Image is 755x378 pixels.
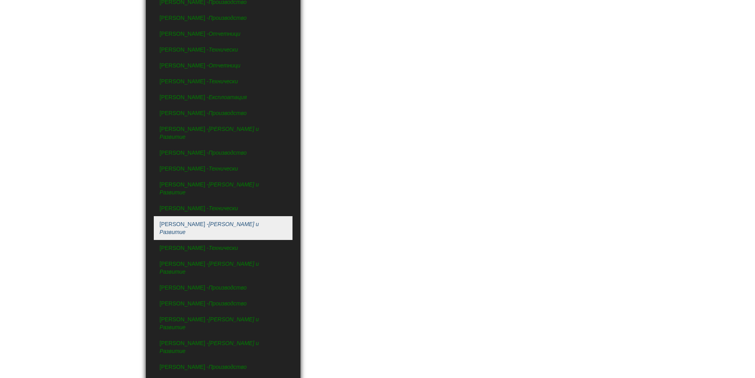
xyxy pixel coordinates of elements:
a: [PERSON_NAME] - [154,295,292,311]
i: [PERSON_NAME] и Развитие [160,261,259,275]
a: [PERSON_NAME] - [154,89,292,105]
a: [PERSON_NAME] - [154,311,292,335]
a: [PERSON_NAME] - [154,26,292,42]
a: [PERSON_NAME] - [154,177,292,200]
i: Производство [208,300,247,307]
a: [PERSON_NAME] - [154,280,292,295]
i: Технически [208,78,238,84]
i: Производство [208,284,247,291]
a: [PERSON_NAME] - [154,121,292,145]
a: [PERSON_NAME] - [154,145,292,161]
a: [PERSON_NAME] - [154,105,292,121]
a: [PERSON_NAME] - [154,335,292,359]
i: [PERSON_NAME] и Развитие [160,126,259,140]
i: Експлоатация [208,94,247,100]
i: Технически [208,46,238,53]
a: [PERSON_NAME] - [154,200,292,216]
a: [PERSON_NAME] - [154,73,292,89]
i: Технически [208,245,238,251]
i: Отчетници [208,62,240,69]
a: [PERSON_NAME] - [154,161,292,177]
i: Производство [208,150,247,156]
i: Производство [208,15,247,21]
i: Производство [208,110,247,116]
i: Технически [208,205,238,211]
a: [PERSON_NAME] - [154,216,292,240]
i: [PERSON_NAME] и Развитие [160,221,259,235]
i: [PERSON_NAME] и Развитие [160,181,259,196]
a: [PERSON_NAME] - [154,359,292,375]
i: Производство [208,364,247,370]
a: [PERSON_NAME] - [154,240,292,256]
a: [PERSON_NAME] - [154,58,292,73]
i: [PERSON_NAME] и Развитие [160,340,259,354]
i: Технически [208,165,238,172]
a: [PERSON_NAME] - [154,10,292,26]
a: [PERSON_NAME] - [154,256,292,280]
i: Отчетници [208,31,240,37]
i: [PERSON_NAME] и Развитие [160,316,259,330]
a: [PERSON_NAME] - [154,42,292,58]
